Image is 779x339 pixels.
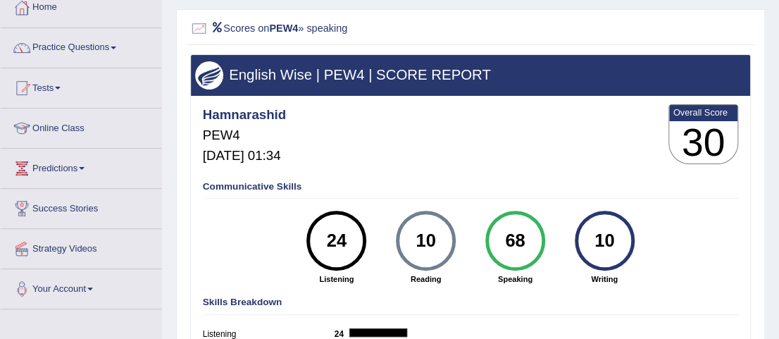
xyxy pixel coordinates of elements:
[1,189,161,224] a: Success Stories
[493,216,537,266] div: 68
[190,20,538,38] h2: Scores on » speaking
[582,216,626,266] div: 10
[566,273,643,285] strong: Writing
[269,22,298,33] b: PEW4
[315,216,359,266] div: 24
[203,297,739,308] h4: Skills Breakdown
[1,28,161,63] a: Practice Questions
[335,329,350,339] b: 24
[203,108,286,123] h4: Hamnarashid
[476,273,554,285] strong: Speaking
[1,109,161,144] a: Online Class
[669,121,738,164] h3: 30
[203,182,739,192] h4: Communicative Skills
[298,273,375,285] strong: Listening
[195,67,745,82] h3: English Wise | PEW4 | SCORE REPORT
[1,149,161,184] a: Predictions
[203,149,286,164] h5: [DATE] 01:34
[387,273,465,285] strong: Reading
[673,107,734,118] b: Overall Score
[1,68,161,104] a: Tests
[195,61,223,90] img: wings.png
[203,128,286,143] h5: PEW4
[1,269,161,304] a: Your Account
[404,216,447,266] div: 10
[1,229,161,264] a: Strategy Videos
